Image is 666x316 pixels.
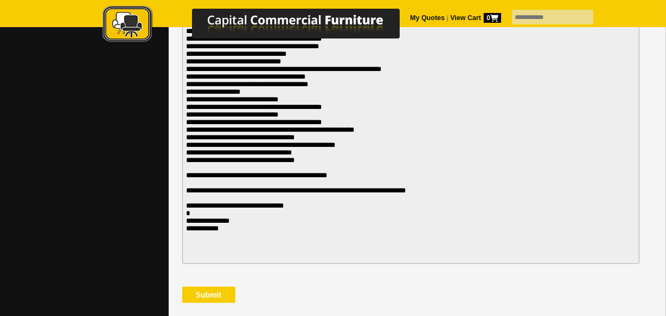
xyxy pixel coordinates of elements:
strong: View Cart [450,14,501,22]
span: 0 [484,13,501,23]
img: Capital Commercial Furniture Logo [73,5,452,45]
a: Capital Commercial Furniture Logo [73,5,452,48]
a: View Cart0 [449,14,501,22]
button: Submit [182,287,235,303]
